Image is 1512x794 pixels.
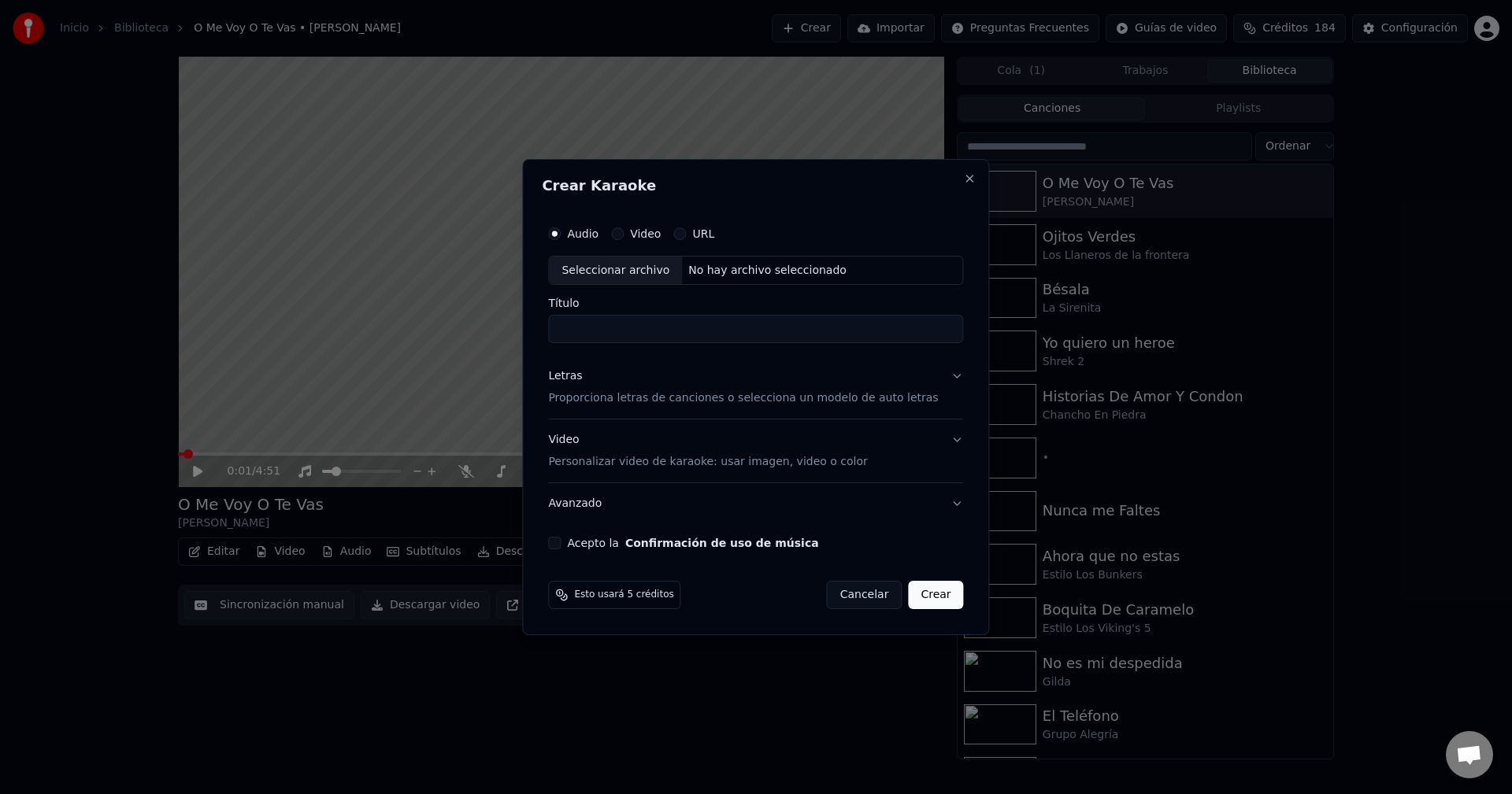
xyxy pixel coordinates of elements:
label: Título [548,298,963,309]
button: Crear [908,581,963,609]
div: Letras [548,369,582,385]
p: Personalizar video de karaoke: usar imagen, video o color [548,454,867,470]
div: Video [548,433,867,471]
button: Acepto la [625,537,819,548]
label: Acepto la [567,537,818,548]
p: Proporciona letras de canciones o selecciona un modelo de auto letras [548,391,938,407]
label: URL [692,228,714,239]
button: Cancelar [827,581,902,609]
div: No hay archivo seleccionado [682,263,853,279]
span: Esto usará 5 créditos [574,589,673,601]
label: Audio [567,228,598,239]
label: Video [630,228,661,239]
button: Avanzado [548,483,963,524]
button: LetrasProporciona letras de canciones o selecciona un modelo de auto letras [548,356,963,419]
div: Seleccionar archivo [549,257,682,285]
h2: Crear Karaoke [542,179,969,193]
button: VideoPersonalizar video de karaoke: usar imagen, video o color [548,420,963,483]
